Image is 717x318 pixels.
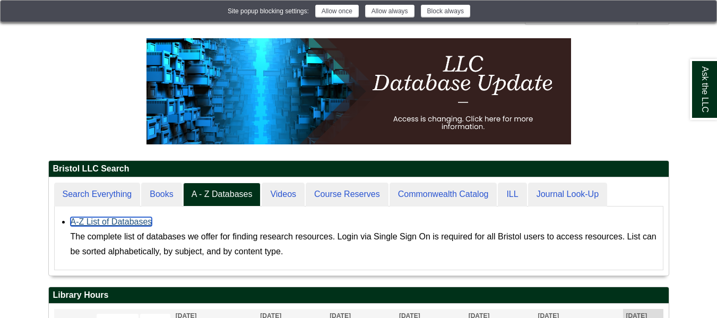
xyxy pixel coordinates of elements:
div: Site popup blocking settings: [228,6,309,17]
a: Commonwealth Catalog [390,183,497,207]
button: Allow always [365,5,414,18]
a: Videos [262,183,305,207]
div: The complete list of databases we offer for finding research resources. Login via Single Sign On ... [71,229,658,259]
a: A - Z Databases [183,183,261,207]
a: Course Reserves [306,183,388,207]
h2: Library Hours [49,287,669,304]
button: Allow once [315,5,359,18]
button: Block always [421,5,470,18]
h2: Bristol LLC Search [49,161,669,177]
a: A-Z List of Databases [71,217,152,226]
a: Journal Look-Up [528,183,607,207]
img: HTML tutorial [146,38,571,144]
a: Books [141,183,182,207]
a: Search Everything [54,183,141,207]
a: ILL [498,183,526,207]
